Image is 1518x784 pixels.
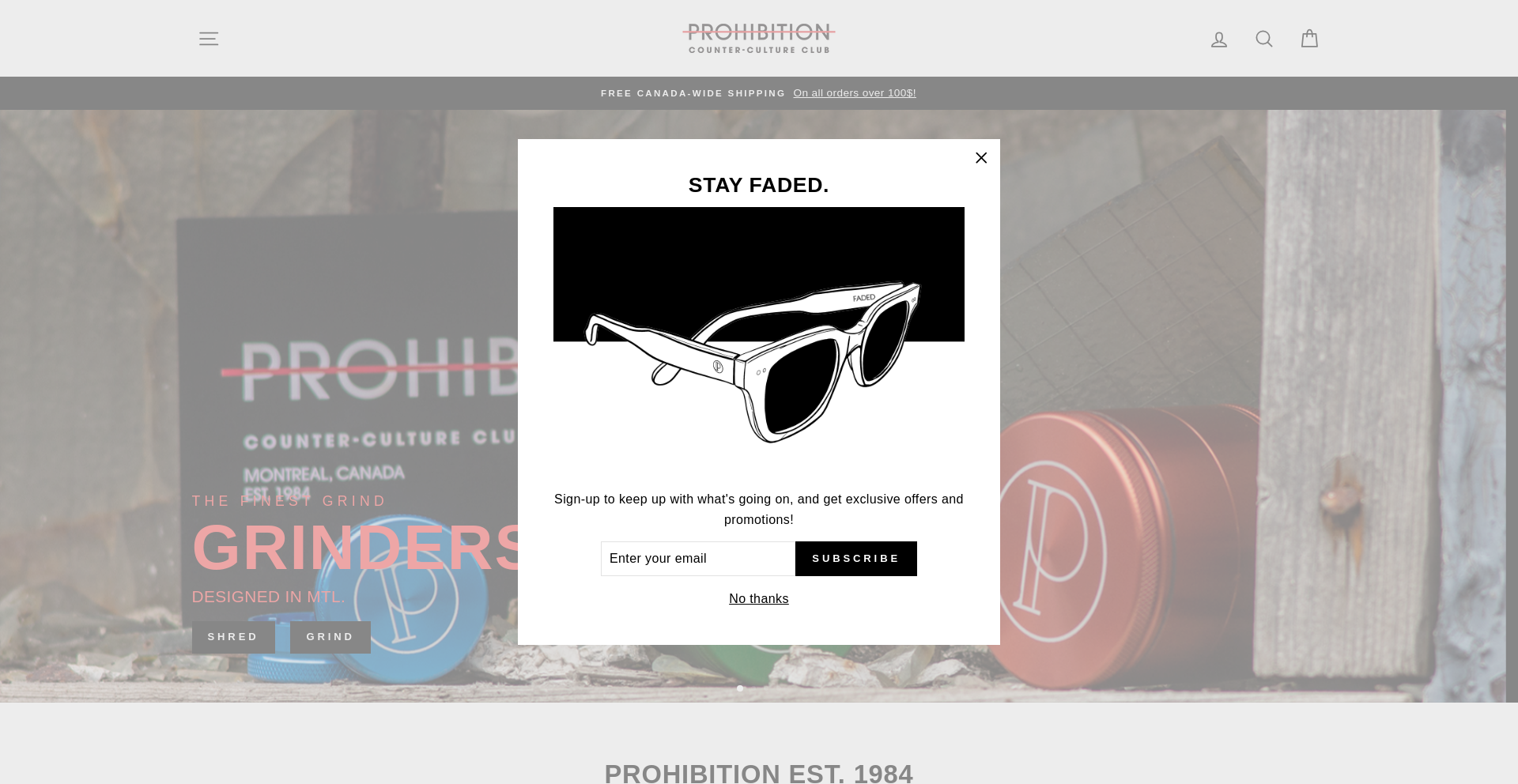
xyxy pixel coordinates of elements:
[601,541,795,576] input: Enter your email
[553,175,965,196] h3: STAY FADED.
[553,489,965,530] p: Sign-up to keep up with what's going on, and get exclusive offers and promotions!
[724,588,794,610] button: No thanks
[812,552,901,566] span: Subscribe
[795,541,917,576] button: Subscribe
